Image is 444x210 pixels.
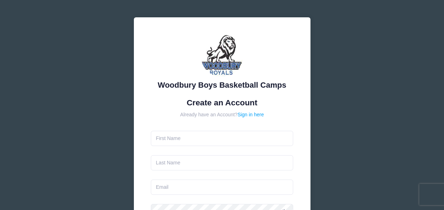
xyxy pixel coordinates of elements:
[151,111,293,118] div: Already have an Account?
[151,79,293,91] div: Woodbury Boys Basketball Camps
[237,112,264,117] a: Sign in here
[151,180,293,195] input: Email
[151,155,293,170] input: Last Name
[151,98,293,107] h1: Create an Account
[201,35,243,77] img: Woodbury Boys Basketball Camps
[151,131,293,146] input: First Name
